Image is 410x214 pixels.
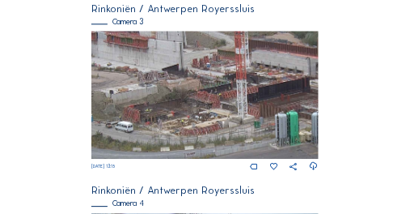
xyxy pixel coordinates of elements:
div: Rinkoniën / Antwerpen Royerssluis [91,186,318,195]
span: [DATE] 13:15 [91,164,115,169]
div: Camera 4 [91,199,318,208]
div: Camera 3 [91,18,318,26]
img: Image [91,31,318,159]
div: Rinkoniën / Antwerpen Royerssluis [91,4,318,14]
